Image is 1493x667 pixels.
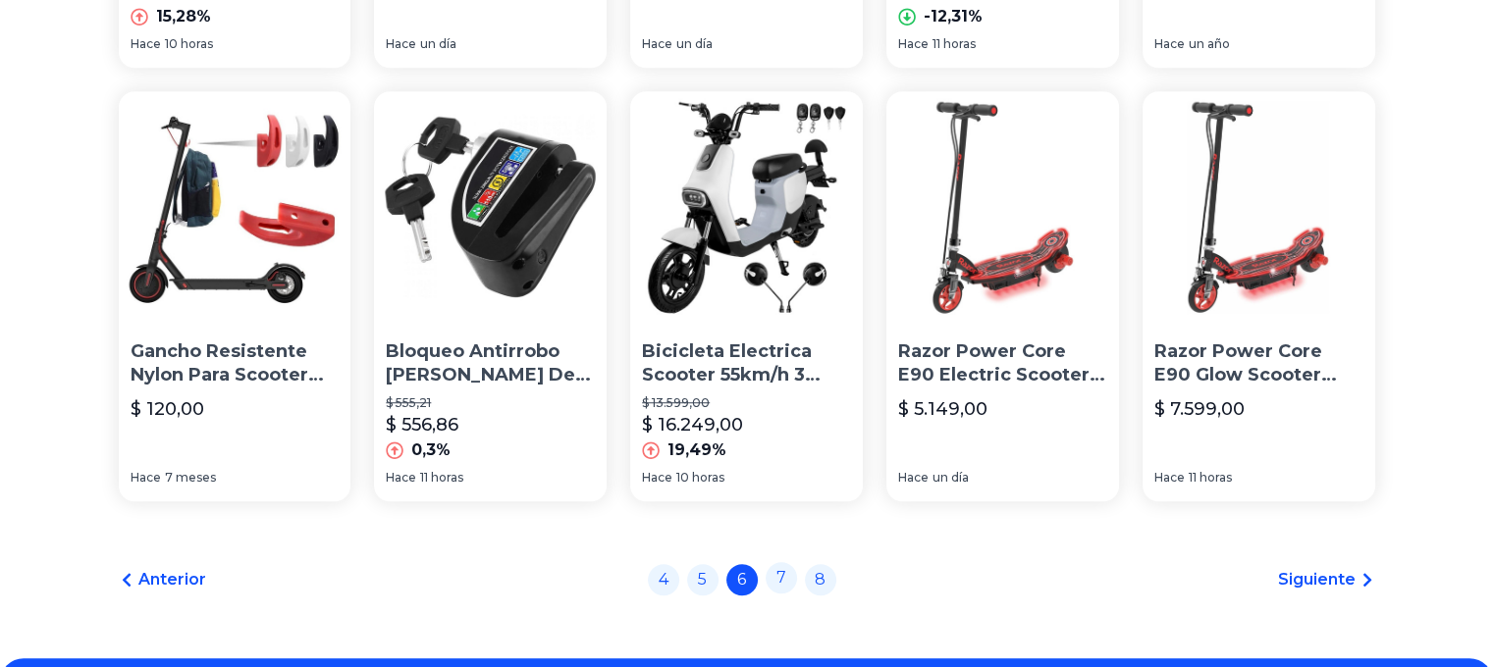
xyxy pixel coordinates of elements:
[411,438,451,462] p: 0,3%
[676,36,713,52] span: un día
[374,91,607,324] img: Bloqueo Antirrobo De Freno De Disco Para Motocicleta, Scoote
[1189,36,1230,52] span: un año
[676,470,724,486] span: 10 horas
[642,339,851,388] p: Bicicleta Electrica Scooter 55km/h 3 Velocidades 12v [PERSON_NAME] Led
[1189,470,1232,486] span: 11 horas
[1154,470,1185,486] span: Hace
[898,339,1107,388] p: Razor Power Core E90 Electric Scooter With Hub Motor
[386,36,416,52] span: Hace
[630,91,863,501] a: Bicicleta Electrica Scooter 55km/h 3 Velocidades 12v Luz LedBicicleta Electrica Scooter 55km/h 3 ...
[131,470,161,486] span: Hace
[687,564,719,595] a: 5
[1143,91,1375,501] a: Razor Power Core E90 Glow Scooter Eléctrico Patin Con LucesRazor Power Core E90 Glow Scooter Eléc...
[386,339,595,388] p: Bloqueo Antirrobo [PERSON_NAME] De Disco Para Motocicleta, Scoote
[924,5,983,28] p: -12,31%
[138,568,206,591] span: Anterior
[933,36,976,52] span: 11 horas
[642,470,672,486] span: Hace
[165,470,216,486] span: 7 meses
[886,91,1119,324] img: Razor Power Core E90 Electric Scooter With Hub Motor
[131,395,204,423] p: $ 120,00
[386,470,416,486] span: Hace
[156,5,211,28] p: 15,28%
[898,36,929,52] span: Hace
[420,470,463,486] span: 11 horas
[642,395,851,411] p: $ 13.599,00
[1278,568,1375,591] a: Siguiente
[1143,91,1375,324] img: Razor Power Core E90 Glow Scooter Eléctrico Patin Con Luces
[119,91,351,324] img: Gancho Resistente Nylon Para Scooter Electrico Xiaomi M365
[667,438,726,462] p: 19,49%
[898,395,987,423] p: $ 5.149,00
[766,562,797,593] a: 7
[1154,36,1185,52] span: Hace
[386,395,595,411] p: $ 555,21
[886,91,1119,501] a: Razor Power Core E90 Electric Scooter With Hub MotorRazor Power Core E90 Electric Scooter With Hu...
[630,91,863,324] img: Bicicleta Electrica Scooter 55km/h 3 Velocidades 12v Luz Led
[1154,395,1245,423] p: $ 7.599,00
[805,564,836,595] a: 8
[898,470,929,486] span: Hace
[374,91,607,501] a: Bloqueo Antirrobo De Freno De Disco Para Motocicleta, ScooteBloqueo Antirrobo [PERSON_NAME] De Di...
[131,339,340,388] p: Gancho Resistente Nylon Para Scooter Electrico Xiaomi M365
[165,36,213,52] span: 10 horas
[642,36,672,52] span: Hace
[642,411,743,438] p: $ 16.249,00
[119,568,206,591] a: Anterior
[131,36,161,52] span: Hace
[1278,568,1356,591] span: Siguiente
[420,36,456,52] span: un día
[1154,339,1363,388] p: Razor Power Core E90 Glow Scooter Eléctrico [PERSON_NAME] Con Luces
[933,470,969,486] span: un día
[648,564,679,595] a: 4
[119,91,351,501] a: Gancho Resistente Nylon Para Scooter Electrico Xiaomi M365Gancho Resistente Nylon Para Scooter El...
[386,411,458,438] p: $ 556,86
